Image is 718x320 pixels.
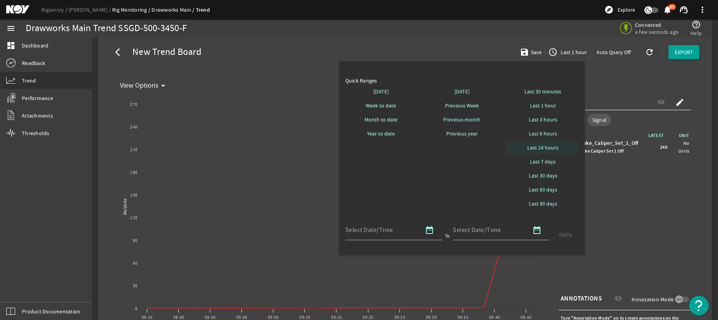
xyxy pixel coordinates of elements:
button: Month to date [345,113,417,127]
button: Previous year [426,127,498,141]
div: Quick Ranges [345,77,579,84]
span: [DATE] [454,88,470,95]
span: Previous year [446,130,478,137]
button: Last 7 days [507,155,579,169]
input: Select Date/Time [345,225,415,235]
button: Last 6 hours [507,127,579,141]
input: Select Date/Time [453,225,523,235]
span: Last 90 days [529,200,557,207]
span: Last 7 days [530,158,556,165]
button: Last 1 hour [507,98,579,113]
button: Last 60 days [507,183,579,197]
button: Open Resource Center [689,296,709,315]
span: Last 30 minutes [524,88,561,95]
span: Last 60 days [529,186,557,193]
span: [DATE] [373,88,389,95]
button: Last 30 days [507,169,579,183]
span: Week to date [366,102,396,109]
mat-icon: date_range [532,225,542,235]
span: Last 3 hours [529,116,557,123]
span: Last 1 hour [530,102,556,109]
button: Previous month [426,113,498,127]
button: Week to date [345,98,417,113]
span: Previous Week [445,102,479,109]
span: Previous month [443,116,480,123]
mat-icon: date_range [425,225,434,235]
div: To [445,232,450,240]
button: Last 3 hours [507,113,579,127]
span: Last 24 hours [527,144,558,151]
button: Last 24 hours [507,141,579,155]
button: Previous Week [426,98,498,113]
span: Month to date [364,116,398,123]
span: Last 6 hours [529,130,557,137]
button: Year to date [345,127,417,141]
button: [DATE] [426,84,498,98]
span: Last 30 days [529,172,557,179]
span: Year to date [367,130,395,137]
button: [DATE] [345,84,417,98]
button: Last 30 minutes [507,84,579,98]
button: Last 90 days [507,197,579,211]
